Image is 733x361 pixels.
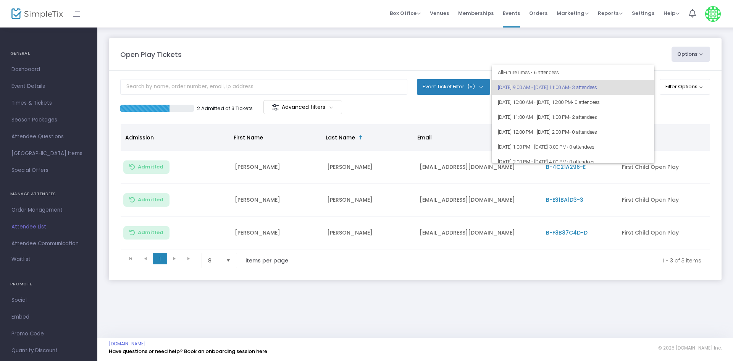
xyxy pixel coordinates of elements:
[498,95,648,110] span: [DATE] 10:00 AM - [DATE] 12:00 PM
[567,159,594,165] span: • 0 attendees
[498,65,648,80] span: All Future Times • 6 attendees
[569,129,597,135] span: • 0 attendees
[498,125,648,139] span: [DATE] 12:00 PM - [DATE] 2:00 PM
[498,154,648,169] span: [DATE] 2:00 PM - [DATE] 4:00 PM
[569,84,597,90] span: • 3 attendees
[567,144,594,150] span: • 0 attendees
[498,110,648,125] span: [DATE] 11:00 AM - [DATE] 1:00 PM
[572,99,600,105] span: • 0 attendees
[569,114,597,120] span: • 2 attendees
[498,80,648,95] span: [DATE] 9:00 AM - [DATE] 11:00 AM
[498,139,648,154] span: [DATE] 1:00 PM - [DATE] 3:00 PM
